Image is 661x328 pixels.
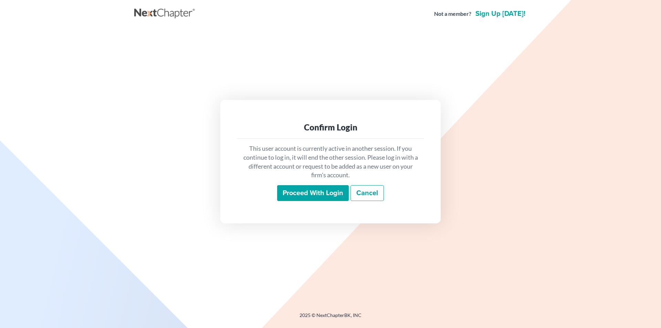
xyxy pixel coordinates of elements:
p: This user account is currently active in another session. If you continue to log in, it will end ... [242,144,419,180]
div: Confirm Login [242,122,419,133]
a: Cancel [350,185,384,201]
a: Sign up [DATE]! [474,10,527,17]
strong: Not a member? [434,10,471,18]
div: 2025 © NextChapterBK, INC [134,312,527,324]
input: Proceed with login [277,185,349,201]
